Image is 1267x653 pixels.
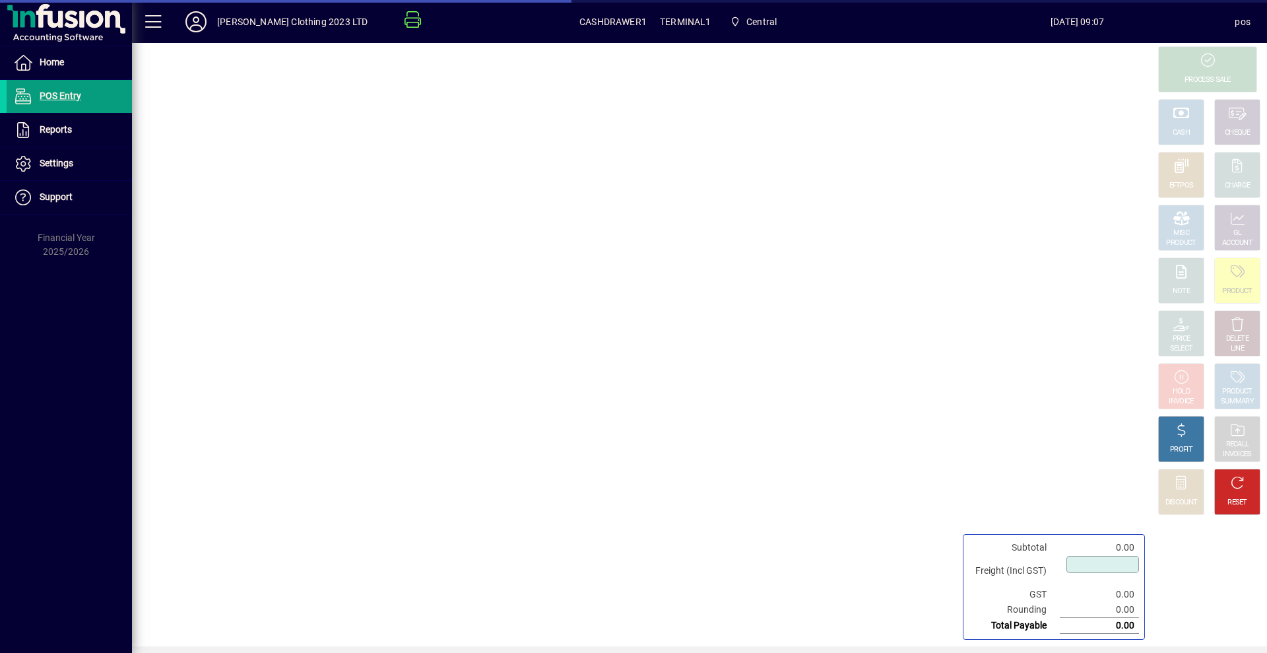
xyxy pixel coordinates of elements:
button: Profile [175,10,217,34]
div: PROFIT [1170,445,1192,455]
a: Settings [7,147,132,180]
div: GL [1233,228,1242,238]
td: Total Payable [969,618,1060,634]
div: RECALL [1226,440,1249,450]
td: 0.00 [1060,587,1139,602]
div: EFTPOS [1169,181,1194,191]
div: DELETE [1226,334,1249,344]
div: pos [1235,11,1251,32]
div: NOTE [1173,287,1190,296]
div: SELECT [1170,344,1193,354]
span: [DATE] 09:07 [920,11,1235,32]
td: 0.00 [1060,602,1139,618]
span: Settings [40,158,73,168]
div: CASH [1173,128,1190,138]
div: PRICE [1173,334,1190,344]
div: HOLD [1173,387,1190,397]
div: PROCESS SALE [1185,75,1231,85]
td: Subtotal [969,540,1060,555]
div: INVOICE [1169,397,1193,407]
div: RESET [1227,498,1247,508]
div: LINE [1231,344,1244,354]
td: 0.00 [1060,618,1139,634]
div: DISCOUNT [1165,498,1197,508]
span: TERMINAL1 [660,11,711,32]
div: INVOICES [1223,450,1251,460]
div: PRODUCT [1222,287,1252,296]
a: Home [7,46,132,79]
td: Freight (Incl GST) [969,555,1060,587]
span: Support [40,191,73,202]
span: Central [725,10,783,34]
div: CHARGE [1225,181,1251,191]
span: POS Entry [40,90,81,101]
div: CHEQUE [1225,128,1250,138]
a: Reports [7,114,132,147]
div: ACCOUNT [1222,238,1252,248]
span: Central [746,11,777,32]
span: CASHDRAWER1 [579,11,647,32]
span: Home [40,57,64,67]
div: SUMMARY [1221,397,1254,407]
div: PRODUCT [1166,238,1196,248]
td: 0.00 [1060,540,1139,555]
td: GST [969,587,1060,602]
span: Reports [40,124,72,135]
div: MISC [1173,228,1189,238]
div: PRODUCT [1222,387,1252,397]
a: Support [7,181,132,214]
div: [PERSON_NAME] Clothing 2023 LTD [217,11,368,32]
td: Rounding [969,602,1060,618]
